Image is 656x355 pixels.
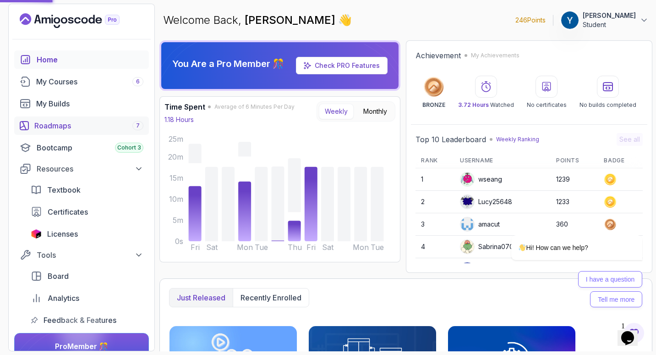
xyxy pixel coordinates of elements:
[14,50,149,69] a: home
[48,271,69,282] span: Board
[415,153,454,168] th: Rank
[237,243,253,252] tspan: Mon
[579,101,636,109] p: No builds completed
[458,101,514,109] p: Watched
[337,11,355,29] span: 👋
[14,116,149,135] a: roadmaps
[460,240,474,254] img: default monster avatar
[460,217,474,231] img: user profile image
[515,16,546,25] p: 246 Points
[25,289,149,307] a: analytics
[136,122,140,129] span: 7
[136,78,140,85] span: 6
[371,243,384,252] tspan: Tue
[415,50,461,61] h2: Achievement
[241,292,301,303] p: Recently enrolled
[460,262,492,277] div: rx03
[20,13,141,28] a: Landing page
[454,153,551,168] th: Username
[172,57,284,70] p: You Are a Pro Member 🎊
[460,172,502,187] div: wseang
[319,104,354,119] button: Weekly
[460,194,512,209] div: Lucy25648
[245,13,338,27] span: [PERSON_NAME]
[175,237,183,246] tspan: 0s
[353,243,369,252] tspan: Mon
[617,133,643,146] button: See all
[583,20,636,29] p: Student
[288,243,302,252] tspan: Thu
[31,229,42,239] img: jetbrains icon
[471,52,519,59] p: My Achievements
[357,104,393,119] button: Monthly
[191,243,200,252] tspan: Fri
[460,195,474,209] img: default monster avatar
[460,239,518,254] div: Sabrina0704
[163,13,352,28] p: Welcome Back,
[25,181,149,199] a: textbook
[169,288,233,307] button: Just released
[44,315,116,326] span: Feedback & Features
[14,94,149,113] a: builds
[415,134,486,145] h2: Top 10 Leaderboard
[255,243,268,252] tspan: Tue
[460,262,474,276] img: user profile image
[37,54,143,65] div: Home
[25,203,149,221] a: certificates
[117,144,141,151] span: Cohort 3
[233,288,309,307] button: Recently enrolled
[415,236,454,258] td: 4
[37,163,143,174] div: Resources
[177,292,225,303] p: Just released
[322,243,334,252] tspan: Sat
[168,152,183,161] tspan: 20m
[14,139,149,157] a: bootcamp
[37,142,143,153] div: Bootcamp
[214,103,295,111] span: Average of 6 Minutes Per Day
[14,72,149,91] a: courses
[47,228,78,239] span: Licenses
[164,101,205,112] h3: Time Spent
[315,61,380,69] a: Check PRO Features
[618,318,647,346] iframe: chat widget
[496,136,539,143] p: Weekly Ranking
[415,258,454,281] td: 5
[561,11,579,29] img: user profile image
[14,161,149,177] button: Resources
[206,243,218,252] tspan: Sat
[47,184,81,195] span: Textbook
[415,168,454,191] td: 1
[164,115,194,124] p: 1.18 Hours
[36,76,143,87] div: My Courses
[561,11,649,29] button: user profile image[PERSON_NAME]Student
[169,134,183,144] tspan: 25m
[415,191,454,213] td: 2
[306,243,316,252] tspan: Fri
[422,101,445,109] p: BRONZE
[415,213,454,236] td: 3
[482,152,647,314] iframe: chat widget
[173,216,183,225] tspan: 5m
[169,194,183,204] tspan: 10m
[37,250,143,261] div: Tools
[48,293,79,304] span: Analytics
[48,206,88,217] span: Certificates
[25,225,149,243] a: licenses
[460,217,500,232] div: amacut
[14,247,149,263] button: Tools
[527,101,567,109] p: No certificates
[25,311,149,329] a: feedback
[25,267,149,285] a: board
[458,101,489,108] span: 3.72 Hours
[34,120,143,131] div: Roadmaps
[169,173,183,183] tspan: 15m
[460,172,474,186] img: default monster avatar
[583,11,636,20] p: [PERSON_NAME]
[36,98,143,109] div: My Builds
